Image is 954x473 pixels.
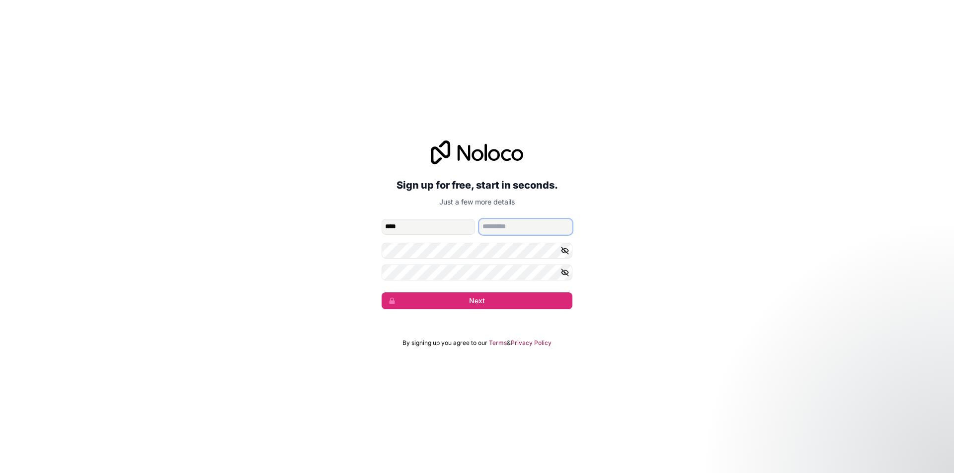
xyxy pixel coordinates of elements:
input: Confirm password [382,265,572,280]
input: family-name [479,219,572,235]
a: Privacy Policy [511,339,552,347]
input: Password [382,243,572,259]
p: Just a few more details [382,197,572,207]
iframe: Intercom notifications message [755,399,954,468]
input: given-name [382,219,475,235]
span: & [507,339,511,347]
button: Next [382,292,572,309]
h2: Sign up for free, start in seconds. [382,176,572,194]
span: By signing up you agree to our [402,339,487,347]
a: Terms [489,339,507,347]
